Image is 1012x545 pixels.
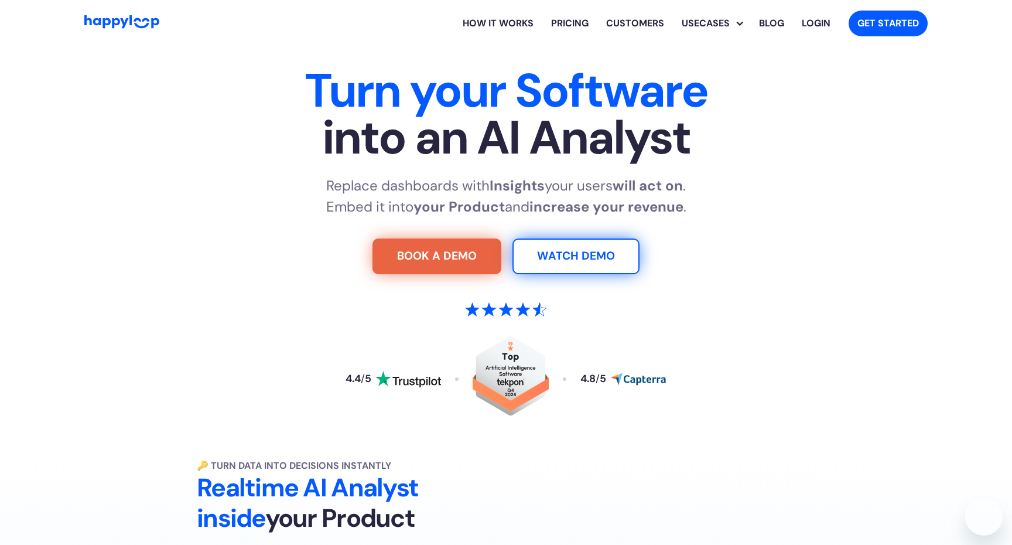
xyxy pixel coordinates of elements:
[682,5,750,42] div: Usecases
[793,5,839,42] a: Log in to your HappyLoop account
[613,176,683,195] strong: will act on
[372,239,501,275] a: Try For Free
[197,459,391,472] strong: 🔑 Turn Data into Decisions Instantly
[265,502,415,534] span: your Product
[326,175,686,217] p: Replace dashboards with your users . Embed it into and .
[596,372,600,385] span: /
[490,176,545,195] strong: Insights
[512,239,640,275] a: Watch Demo
[84,15,159,32] a: Go to Home Page
[580,373,666,386] a: Read reviews about HappyLoop on Capterra
[346,374,371,384] div: 4.4 5
[580,374,606,384] div: 4.8 5
[673,16,739,30] div: Usecases
[542,5,597,42] a: View HappyLoop pricing plans
[141,67,871,161] h1: Turn your Software
[673,5,750,42] div: Explore HappyLoop use cases
[965,498,1003,536] iframe: Button to launch messaging window
[84,15,159,29] img: HappyLoop Logo
[141,114,871,161] span: into an AI Analyst
[361,372,365,385] span: /
[597,5,673,42] a: Learn how HappyLoop works
[197,473,494,534] h2: Realtime AI Analyst inside
[454,5,542,42] a: Learn how HappyLoop works
[849,11,928,36] a: Get started with HappyLoop
[529,197,683,216] strong: increase your revenue
[473,336,549,421] a: Read reviews about HappyLoop on Tekpon
[346,371,440,387] a: Read reviews about HappyLoop on Trustpilot
[750,5,793,42] a: Visit the HappyLoop blog for insights
[413,197,505,216] strong: your Product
